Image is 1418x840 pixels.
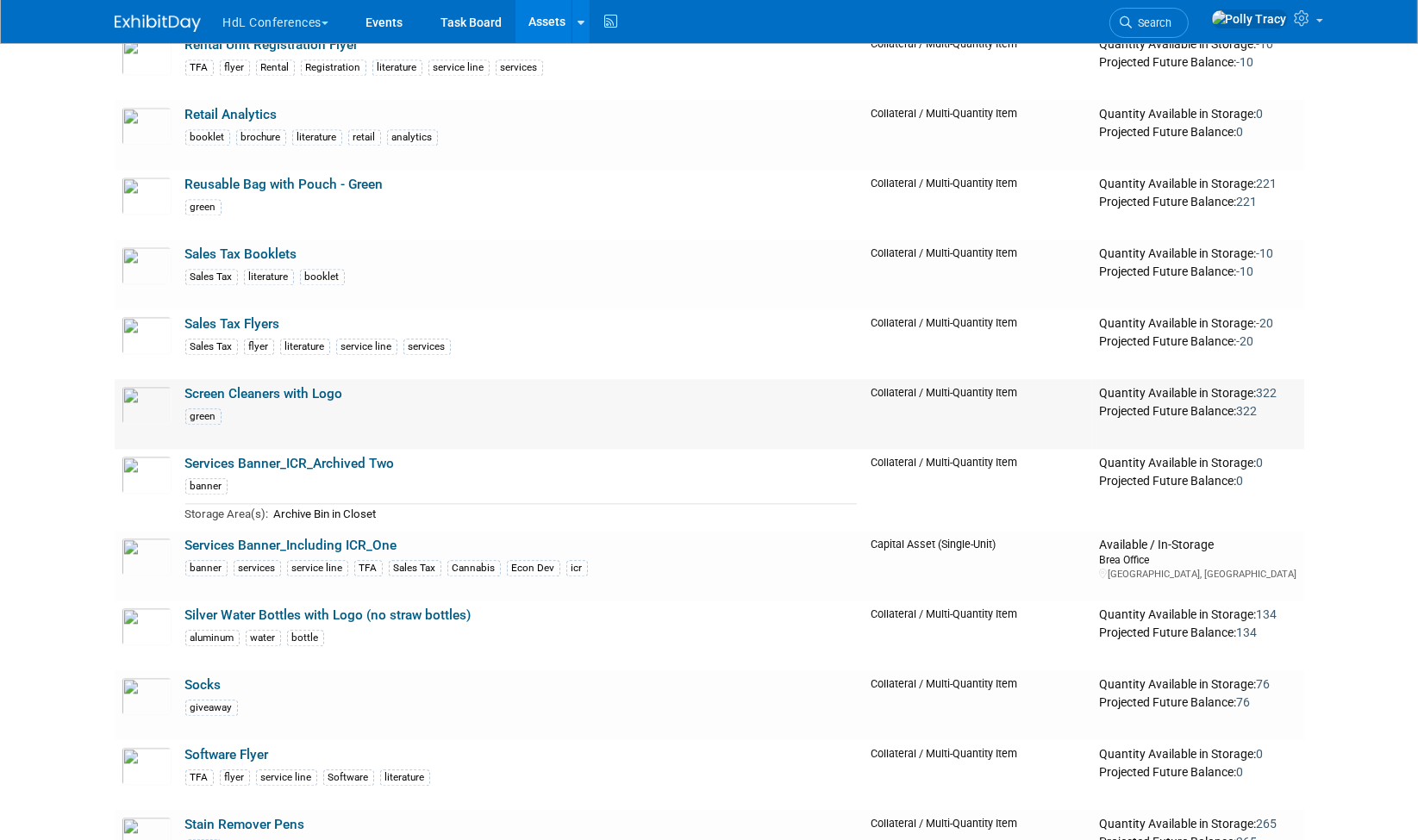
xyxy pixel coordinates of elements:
div: Cannabis [447,560,501,576]
div: Quantity Available in Storage: [1099,456,1296,471]
div: Quantity Available in Storage: [1099,107,1296,122]
div: Sales Tax [185,269,238,285]
div: Quantity Available in Storage: [1099,747,1296,762]
td: Archive Bin in Closet [269,504,858,524]
td: Collateral / Multi-Quantity Item [864,670,1092,740]
div: giveaway [185,700,238,716]
div: Projected Future Balance: [1099,191,1296,210]
div: icr [566,560,588,576]
div: literature [244,269,294,285]
div: flyer [220,59,250,76]
td: Collateral / Multi-Quantity Item [864,170,1092,240]
div: brochure [236,129,286,146]
div: booklet [300,269,345,285]
span: -10 [1256,246,1273,260]
div: flyer [220,769,250,786]
span: 0 [1256,456,1263,470]
td: Capital Asset (Single-Unit) [864,531,1092,600]
a: Services Banner_ICR_Archived Two [185,456,395,471]
span: -10 [1236,264,1253,278]
span: Search [1133,16,1172,29]
span: 134 [1236,625,1257,639]
div: service line [256,769,317,786]
span: 322 [1236,404,1257,418]
div: service line [428,59,490,76]
div: Registration [301,59,366,76]
div: Projected Future Balance: [1099,121,1296,140]
div: Econ Dev [507,560,560,576]
img: Polly Tracy [1211,9,1288,28]
td: Collateral / Multi-Quantity Item [864,100,1092,170]
span: 322 [1256,386,1277,400]
td: Collateral / Multi-Quantity Item [864,600,1092,670]
div: Quantity Available in Storage: [1099,607,1296,623]
div: literature [372,59,422,76]
span: 76 [1236,695,1250,709]
div: Projected Future Balance: [1099,401,1296,420]
a: Silver Water Bottles with Logo (no straw bottles) [185,607,472,623]
td: Collateral / Multi-Quantity Item [864,740,1092,810]
div: services [234,560,281,576]
div: retail [348,129,381,146]
div: Quantity Available in Storage: [1099,677,1296,693]
span: 0 [1256,747,1263,761]
span: -10 [1256,37,1273,51]
span: Storage Area(s): [185,507,269,520]
div: services [496,59,543,76]
td: Collateral / Multi-Quantity Item [864,449,1092,531]
span: -20 [1256,316,1273,330]
div: Brea Office [1099,552,1296,567]
span: 0 [1236,765,1243,779]
a: Retail Analytics [185,107,278,122]
div: analytics [387,129,438,146]
div: literature [292,129,342,146]
span: 0 [1236,125,1243,139]
div: services [403,339,451,355]
div: green [185,199,222,215]
a: Software Flyer [185,747,269,762]
span: 221 [1236,195,1257,208]
div: service line [287,560,348,576]
a: Screen Cleaners with Logo [185,386,343,401]
div: water [246,630,281,646]
div: [GEOGRAPHIC_DATA], [GEOGRAPHIC_DATA] [1099,568,1296,581]
span: 134 [1256,607,1277,621]
div: Quantity Available in Storage: [1099,246,1296,262]
span: 265 [1256,817,1277,831]
div: banner [185,478,228,495]
a: Search [1109,8,1189,38]
div: Available / In-Storage [1099,538,1296,553]
div: TFA [354,560,383,576]
div: Quantity Available in Storage: [1099,177,1296,192]
div: Projected Future Balance: [1099,331,1296,350]
div: Rental [256,59,295,76]
div: green [185,408,222,425]
div: literature [280,339,330,355]
div: Projected Future Balance: [1099,622,1296,641]
span: 0 [1236,474,1243,488]
div: literature [380,769,430,786]
div: Sales Tax [389,560,441,576]
div: Sales Tax [185,339,238,355]
a: Rental Unit Registration Flyer [185,37,359,53]
span: -20 [1236,334,1253,348]
span: 76 [1256,677,1270,691]
img: ExhibitDay [115,15,201,32]
div: Projected Future Balance: [1099,762,1296,781]
span: 0 [1256,107,1263,121]
div: Projected Future Balance: [1099,261,1296,280]
a: Stain Remover Pens [185,817,305,832]
td: Collateral / Multi-Quantity Item [864,309,1092,379]
div: Quantity Available in Storage: [1099,37,1296,53]
div: booklet [185,129,230,146]
div: banner [185,560,228,576]
div: flyer [244,339,274,355]
div: TFA [185,59,214,76]
div: Quantity Available in Storage: [1099,386,1296,401]
a: Reusable Bag with Pouch - Green [185,177,384,192]
div: service line [336,339,397,355]
a: Socks [185,677,222,693]
div: TFA [185,769,214,786]
div: Projected Future Balance: [1099,52,1296,71]
span: -10 [1236,55,1253,69]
